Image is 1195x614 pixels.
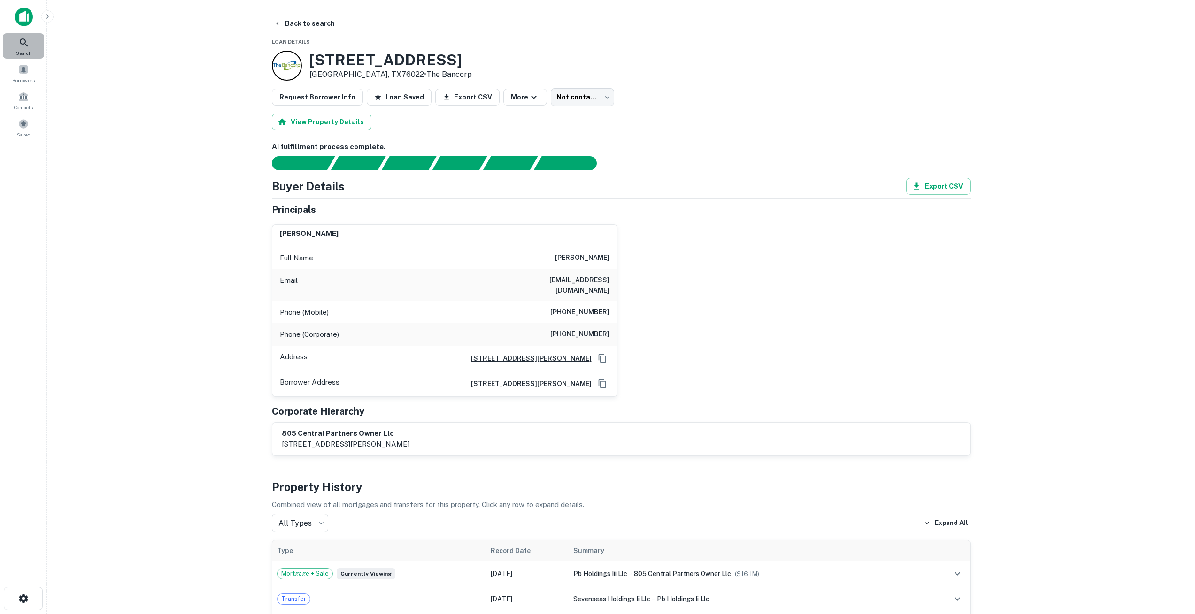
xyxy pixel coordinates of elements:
[550,329,609,340] h6: [PHONE_NUMBER]
[381,156,436,170] div: Documents found, AI parsing details...
[280,351,308,365] p: Address
[573,570,627,577] span: pb holdings iii llc
[3,61,44,86] a: Borrowers
[272,499,971,510] p: Combined view of all mortgages and transfers for this property. Click any row to expand details.
[486,561,569,586] td: [DATE]
[272,142,971,152] h6: AI fulfillment process complete.
[272,404,364,418] h5: Corporate Hierarchy
[426,70,472,79] a: The Bancorp
[261,156,331,170] div: Sending borrower request to AI...
[503,89,547,106] button: More
[17,131,31,138] span: Saved
[483,156,538,170] div: Principals found, still searching for contact information. This may take time...
[573,595,650,603] span: sevenseas holdings ii llc
[595,377,609,391] button: Copy Address
[463,353,592,364] a: [STREET_ADDRESS][PERSON_NAME]
[309,51,472,69] h3: [STREET_ADDRESS]
[1148,539,1195,584] iframe: Chat Widget
[280,307,329,318] p: Phone (Mobile)
[555,252,609,264] h6: [PERSON_NAME]
[16,49,31,57] span: Search
[309,69,472,80] p: [GEOGRAPHIC_DATA], TX76022 •
[735,570,759,577] span: ($ 16.1M )
[272,39,310,45] span: Loan Details
[12,76,35,84] span: Borrowers
[15,8,33,26] img: capitalize-icon.png
[272,514,328,532] div: All Types
[497,275,609,296] h6: [EMAIL_ADDRESS][DOMAIN_NAME]
[432,156,487,170] div: Principals found, AI now looking for contact information...
[551,88,614,106] div: Not contacted
[272,540,486,561] th: Type
[272,478,971,495] h4: Property History
[3,88,44,113] a: Contacts
[280,377,339,391] p: Borrower Address
[272,178,345,195] h4: Buyer Details
[3,115,44,140] a: Saved
[331,156,385,170] div: Your request is received and processing...
[463,379,592,389] a: [STREET_ADDRESS][PERSON_NAME]
[280,228,339,239] h6: [PERSON_NAME]
[337,568,395,579] span: Currently viewing
[595,351,609,365] button: Copy Address
[921,516,971,530] button: Expand All
[435,89,500,106] button: Export CSV
[486,586,569,612] td: [DATE]
[282,428,409,439] h6: 805 central partners owner llc
[569,540,927,561] th: Summary
[367,89,432,106] button: Loan Saved
[280,329,339,340] p: Phone (Corporate)
[272,89,363,106] button: Request Borrower Info
[949,566,965,582] button: expand row
[278,594,310,604] span: Transfer
[634,570,731,577] span: 805 central partners owner llc
[278,569,332,578] span: Mortgage + Sale
[280,275,298,296] p: Email
[272,114,371,130] button: View Property Details
[534,156,608,170] div: AI fulfillment process complete.
[14,104,33,111] span: Contacts
[486,540,569,561] th: Record Date
[573,594,923,604] div: →
[906,178,971,195] button: Export CSV
[282,439,409,450] p: [STREET_ADDRESS][PERSON_NAME]
[949,591,965,607] button: expand row
[270,15,339,32] button: Back to search
[550,307,609,318] h6: [PHONE_NUMBER]
[573,569,923,579] div: →
[657,595,709,603] span: pb holdings ii llc
[280,252,313,264] p: Full Name
[272,203,316,217] h5: Principals
[3,33,44,59] a: Search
